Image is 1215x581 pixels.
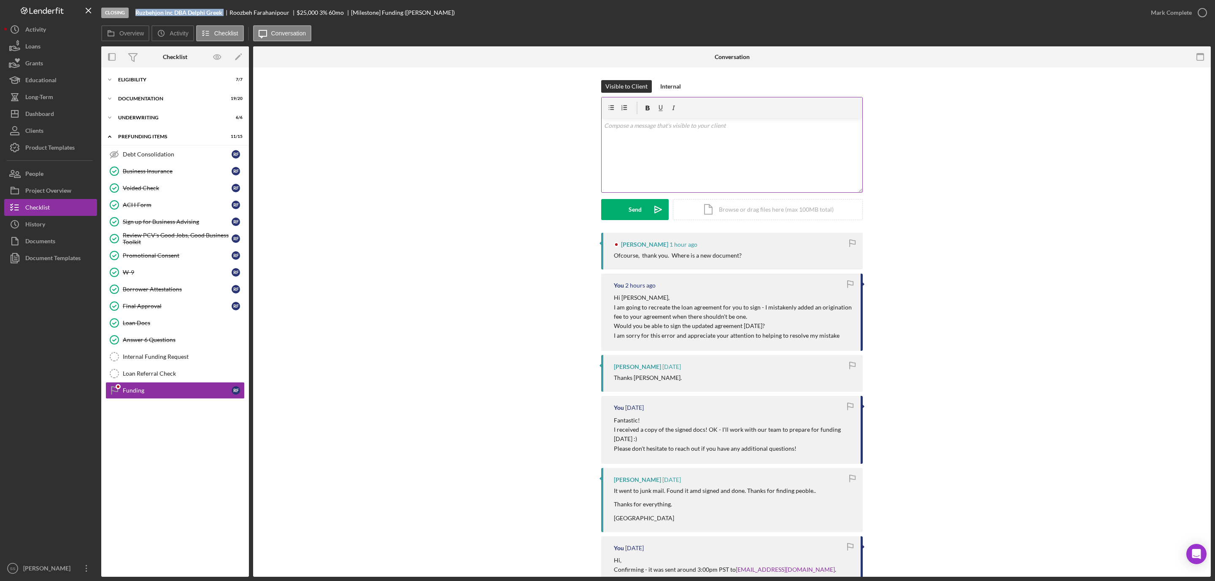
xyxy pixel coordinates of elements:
[151,25,194,41] button: Activity
[4,139,97,156] a: Product Templates
[25,250,81,269] div: Document Templates
[656,80,685,93] button: Internal
[614,282,624,289] div: You
[621,241,668,248] div: [PERSON_NAME]
[227,115,243,120] div: 6 / 6
[105,146,245,163] a: Debt ConsolidationRF
[629,199,642,220] div: Send
[614,565,852,574] p: Confirming - it was sent around 3:00pm PST to .
[25,55,43,74] div: Grants
[625,404,644,411] time: 2025-10-10 17:07
[614,476,661,483] div: [PERSON_NAME]
[123,269,232,276] div: W-9
[123,218,232,225] div: Sign up for Business Advising
[232,251,240,260] div: R F
[105,196,245,213] a: ACH FormRF
[232,234,240,243] div: R F
[601,80,652,93] button: Visible to Client
[4,165,97,182] button: People
[10,566,16,571] text: SS
[123,202,232,208] div: ACH Form
[227,134,243,139] div: 11 / 15
[25,165,43,184] div: People
[232,302,240,310] div: R F
[662,363,681,370] time: 2025-10-10 17:10
[605,80,648,93] div: Visible to Client
[614,556,852,565] p: Hi,
[1142,4,1211,21] button: Mark Complete
[170,30,188,37] label: Activity
[4,105,97,122] button: Dashboard
[123,353,244,360] div: Internal Funding Request
[105,365,245,382] a: Loan Referral Check
[123,232,232,245] div: Review PCV's Good Jobs, Good Business Toolkit
[25,72,57,91] div: Educational
[123,303,232,309] div: Final Approval
[4,199,97,216] a: Checklist
[4,122,97,139] a: Clients
[123,185,232,191] div: Voided Check
[214,30,238,37] label: Checklist
[123,370,244,377] div: Loan Referral Check
[351,9,455,16] div: [Milestone] Funding ([PERSON_NAME])
[25,21,46,40] div: Activity
[736,566,835,573] a: [EMAIL_ADDRESS][DOMAIN_NAME]
[614,444,852,453] p: Please don't hesitate to reach out if you have any additional questions!
[1186,544,1207,564] div: Open Intercom Messenger
[25,89,53,108] div: Long-Term
[118,77,221,82] div: Eligibility
[105,180,245,196] a: Voided CheckRF
[135,9,222,16] b: Ruzbehjon inc DBA Delphi Greek
[4,250,97,266] button: Document Templates
[227,77,243,82] div: 7 / 7
[105,315,245,331] a: Loan Docs
[614,404,624,411] div: You
[614,416,852,425] p: Fantastic!
[601,199,669,220] button: Send
[232,150,240,159] div: R F
[21,560,76,579] div: [PERSON_NAME]
[101,8,129,18] div: Closing
[25,122,43,141] div: Clients
[4,233,97,250] button: Documents
[101,25,149,41] button: Overview
[232,386,240,395] div: R F
[123,387,232,394] div: Funding
[1151,4,1192,21] div: Mark Complete
[4,216,97,233] button: History
[614,425,852,444] p: I received a copy of the signed docs! OK - I'll work with our team to prepare for funding [DATE] :)
[105,230,245,247] a: Review PCV's Good Jobs, Good Business ToolkitRF
[4,89,97,105] button: Long-Term
[105,348,245,365] a: Internal Funding Request
[614,545,624,551] div: You
[614,363,661,370] div: [PERSON_NAME]
[119,30,144,37] label: Overview
[123,320,244,326] div: Loan Docs
[4,72,97,89] button: Educational
[123,151,232,158] div: Debt Consolidation
[25,139,75,158] div: Product Templates
[227,96,243,101] div: 19 / 20
[4,21,97,38] a: Activity
[25,38,40,57] div: Loans
[660,80,681,93] div: Internal
[670,241,697,248] time: 2025-10-14 22:08
[4,38,97,55] a: Loans
[232,218,240,226] div: R F
[253,25,312,41] button: Conversation
[4,55,97,72] button: Grants
[118,134,221,139] div: Prefunding Items
[25,182,71,201] div: Project Overview
[123,252,232,259] div: Promotional Consent
[25,105,54,124] div: Dashboard
[614,252,742,259] div: Ofcourse, thank you. Where is a new document?
[625,282,656,289] time: 2025-10-14 21:23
